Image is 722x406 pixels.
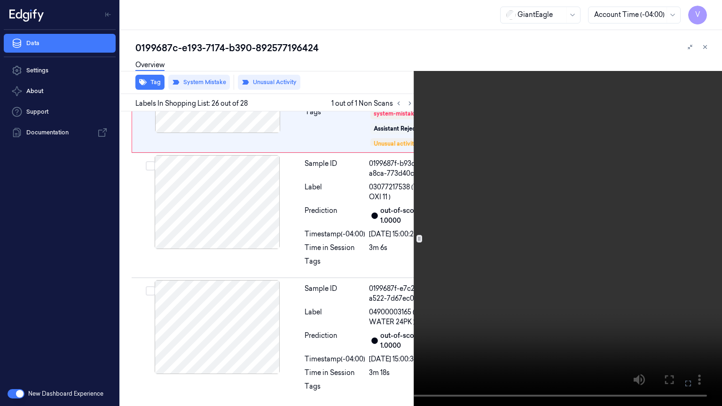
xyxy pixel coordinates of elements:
[238,75,300,90] button: Unusual Activity
[4,82,116,101] button: About
[369,368,445,378] div: 3m 18s
[374,109,417,118] div: system-mistake
[305,307,365,327] div: Label
[135,75,165,90] button: Tag
[369,243,445,253] div: 3m 6s
[380,206,445,226] div: out-of-scope: 1.0000
[135,99,248,109] span: Labels In Shopping List: 26 out of 28
[369,284,445,304] div: 0199687f-e7c2-73ed-a522-7d67ec081003
[305,107,366,147] div: Tags
[168,75,230,90] button: System Mistake
[305,257,365,272] div: Tags
[331,98,416,109] span: 1 out of 1 Non Scans
[135,41,714,55] div: 0199687c-e193-7174-b390-892577196424
[369,307,445,327] span: 04900003165 (DASANI WATER 24PK )
[135,60,165,71] a: Overview
[146,161,155,171] button: Select row
[4,102,116,121] a: Support
[305,229,365,239] div: Timestamp (-04:00)
[305,284,365,304] div: Sample ID
[305,382,365,397] div: Tags
[369,229,445,239] div: [DATE] 15:00:25.021
[374,140,417,148] div: Unusual activity
[4,61,116,80] a: Settings
[4,34,116,53] a: Data
[101,7,116,22] button: Toggle Navigation
[688,6,707,24] button: V
[305,354,365,364] div: Timestamp (-04:00)
[380,331,445,351] div: out-of-scope: 1.0000
[305,368,365,378] div: Time in Session
[305,159,365,179] div: Sample ID
[369,159,445,179] div: 0199687f-b93d-7437-a8ca-773d40cc8ab0
[305,182,365,202] div: Label
[305,206,365,226] div: Prediction
[305,243,365,253] div: Time in Session
[369,354,445,364] div: [DATE] 15:00:36.930
[369,182,445,202] span: 03077217538 (TIDE LIQ OXI 11 )
[4,123,116,142] a: Documentation
[374,125,425,133] div: Assistant Rejected
[305,331,365,351] div: Prediction
[146,286,155,296] button: Select row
